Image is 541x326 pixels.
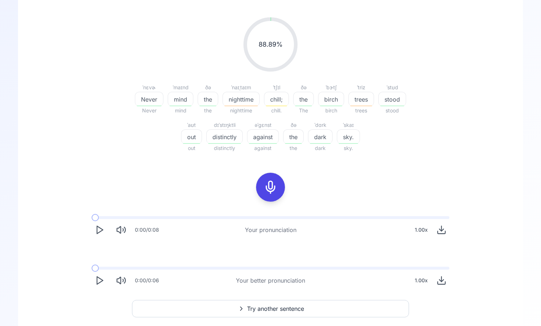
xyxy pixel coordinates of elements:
span: sky. [337,133,360,141]
div: ðə [283,121,304,129]
button: stood [378,92,406,106]
span: against [247,144,279,153]
div: Your pronunciation [245,226,296,234]
div: 0:00 / 0:08 [135,226,159,233]
span: trees [348,106,374,115]
span: trees [349,95,374,104]
span: against [247,133,278,141]
div: ˈstʊd [378,83,406,92]
div: ˈtriz [348,83,374,92]
div: 1.00 x [412,273,431,288]
div: ˈdɑrk [308,121,333,129]
button: Try another sentence [132,300,409,317]
div: ˈskaɪ [337,121,360,129]
div: ˈnɛvɚ [135,83,163,92]
span: mind [168,106,193,115]
span: chill. [264,106,289,115]
span: chill; [264,95,289,104]
button: out [181,129,202,144]
span: The [293,106,314,115]
button: Play [92,273,107,288]
button: Download audio [434,273,449,288]
div: ˈbɝtʃ [318,83,344,92]
span: dark [308,133,332,141]
button: nighttime [223,92,260,106]
span: Never [135,95,163,104]
button: birch [318,92,344,106]
span: 88.89 % [259,39,283,50]
button: against [247,129,279,144]
button: the [198,92,218,106]
div: dɪˈstɪŋktli [206,121,243,129]
span: out [181,133,202,141]
span: the [283,144,304,153]
span: stood [379,95,406,104]
button: mind [168,92,193,106]
button: Mute [113,273,129,288]
button: Play [92,222,107,238]
button: the [283,129,304,144]
div: ðə [198,83,218,92]
button: chill; [264,92,289,106]
span: dark [308,144,333,153]
span: mind [168,95,193,104]
span: distinctly [207,133,242,141]
button: trees [348,92,374,106]
div: Your better pronunciation [236,276,305,285]
button: sky. [337,129,360,144]
span: Try another sentence [247,304,304,313]
button: Download audio [434,222,449,238]
span: stood [378,106,406,115]
div: ˈnaɪˌtaɪm [223,83,260,92]
button: Never [135,92,163,106]
span: nighttime [223,106,260,115]
span: the [198,106,218,115]
button: distinctly [206,129,243,144]
span: sky. [337,144,360,153]
div: 1.00 x [412,223,431,237]
span: the [198,95,218,104]
div: ˈtʃɪl [264,83,289,92]
span: birch [318,106,344,115]
div: ðə [293,83,314,92]
span: birch [318,95,344,104]
div: əˈɡɛnst [247,121,279,129]
span: Never [135,106,163,115]
button: Mute [113,222,129,238]
span: nighttime [223,95,259,104]
div: ˈaʊt [181,121,202,129]
span: out [181,144,202,153]
div: ˈmaɪnd [168,83,193,92]
span: the [283,133,303,141]
button: the [293,92,314,106]
div: 0:00 / 0:06 [135,277,159,284]
span: distinctly [206,144,243,153]
button: dark [308,129,333,144]
span: the [294,95,313,104]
